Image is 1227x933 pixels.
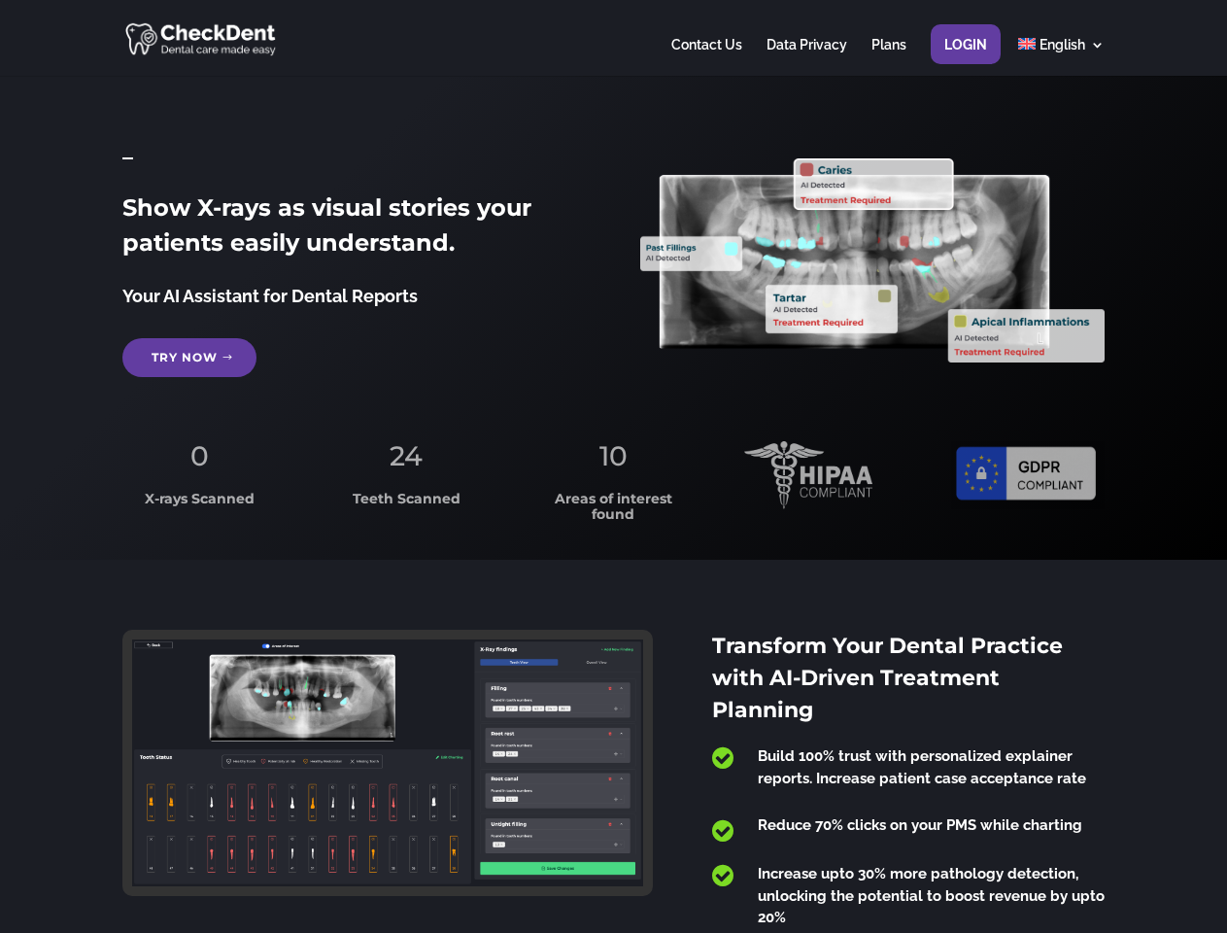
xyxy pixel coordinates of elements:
[599,439,628,472] span: 10
[712,818,733,844] span: 
[758,747,1086,787] span: Build 100% trust with personalized explainer reports. Increase patient case acceptance rate
[758,865,1105,926] span: Increase upto 30% more pathology detection, unlocking the potential to boost revenue by upto 20%
[537,492,691,532] h3: Areas of interest found
[190,439,209,472] span: 0
[758,816,1082,834] span: Reduce 70% clicks on your PMS while charting
[767,38,847,76] a: Data Privacy
[125,19,278,57] img: CheckDent AI
[712,863,733,888] span: 
[871,38,906,76] a: Plans
[122,338,256,377] a: Try Now
[122,137,133,163] span: _
[1040,37,1085,52] span: English
[122,286,418,306] span: Your AI Assistant for Dental Reports
[712,633,1063,723] span: Transform Your Dental Practice with AI-Driven Treatment Planning
[390,439,423,472] span: 24
[712,745,733,771] span: 
[1018,38,1105,76] a: English
[671,38,742,76] a: Contact Us
[944,38,987,76] a: Login
[640,158,1104,363] img: X_Ray_annotated
[122,190,586,270] h2: Show X-rays as visual stories your patients easily understand.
